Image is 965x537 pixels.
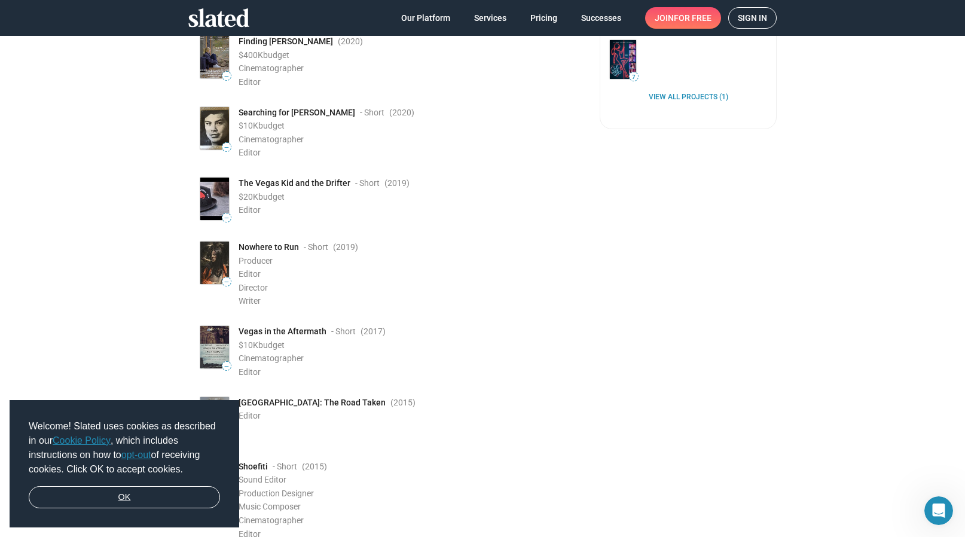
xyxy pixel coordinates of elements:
[200,326,229,368] img: Poster: Vegas in the Aftermath
[521,7,567,29] a: Pricing
[258,192,285,202] span: budget
[258,121,285,130] span: budget
[263,50,289,60] span: budget
[530,7,557,29] span: Pricing
[607,38,639,81] a: Live Nude Girls
[384,178,410,189] span: (2019 )
[10,400,239,528] div: cookieconsent
[239,475,286,484] span: Sound Editor
[239,489,314,498] span: Production Designer
[304,242,328,253] span: - Short
[239,242,299,253] span: Nowhere to Run
[222,144,231,151] span: —
[29,486,220,509] a: dismiss cookie message
[239,411,261,420] span: Editor
[239,107,355,118] span: Searching for [PERSON_NAME]
[200,107,229,149] img: Poster: Searching for Adam Silver
[392,7,460,29] a: Our Platform
[239,269,261,279] span: Editor
[649,93,728,102] a: View all Projects (1)
[474,7,506,29] span: Services
[302,461,327,472] span: (2015 )
[239,50,263,60] span: $400K
[338,36,363,47] span: (2020 )
[239,296,261,306] span: Writer
[239,340,258,350] span: $10K
[239,63,304,73] span: Cinematographer
[331,326,356,337] span: - Short
[222,363,231,370] span: —
[390,397,416,408] span: (2015 )
[333,242,358,253] span: (2019 )
[674,7,711,29] span: for free
[239,461,268,472] span: Shoefiti
[239,515,304,525] span: Cinematographer
[361,326,386,337] span: (2017 )
[239,148,261,157] span: Editor
[610,40,636,79] img: Live Nude Girls
[29,419,220,477] span: Welcome! Slated uses cookies as described in our , which includes instructions on how to of recei...
[121,450,151,460] a: opt-out
[239,283,268,292] span: Director
[200,178,229,220] img: Poster: The Vegas Kid and the Drifter
[239,367,261,377] span: Editor
[239,256,273,266] span: Producer
[200,397,229,440] img: Poster: Greece: The Road Taken
[355,178,380,189] span: - Short
[222,73,231,80] span: —
[645,7,721,29] a: Joinfor free
[655,7,711,29] span: Join
[239,205,261,215] span: Editor
[239,77,261,87] span: Editor
[239,178,350,189] span: The Vegas Kid and the Drifter
[360,107,384,118] span: - Short
[581,7,621,29] span: Successes
[239,36,333,47] span: Finding [PERSON_NAME]
[465,7,516,29] a: Services
[53,435,111,446] a: Cookie Policy
[239,135,304,144] span: Cinematographer
[273,461,297,472] span: - Short
[389,107,414,118] span: (2020 )
[738,8,767,28] span: Sign in
[222,215,231,221] span: —
[239,121,258,130] span: $10K
[222,279,231,285] span: —
[200,36,229,78] img: Poster: Finding Sara
[630,74,638,81] span: 7
[239,502,301,511] span: Music Composer
[258,340,285,350] span: budget
[239,353,304,363] span: Cinematographer
[728,7,777,29] a: Sign in
[200,242,229,284] img: Poster: Nowhere to Run
[572,7,631,29] a: Successes
[924,496,953,525] iframe: Intercom live chat
[239,397,386,408] span: [GEOGRAPHIC_DATA]: The Road Taken
[239,192,258,202] span: $20K
[239,326,326,337] span: Vegas in the Aftermath
[401,7,450,29] span: Our Platform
